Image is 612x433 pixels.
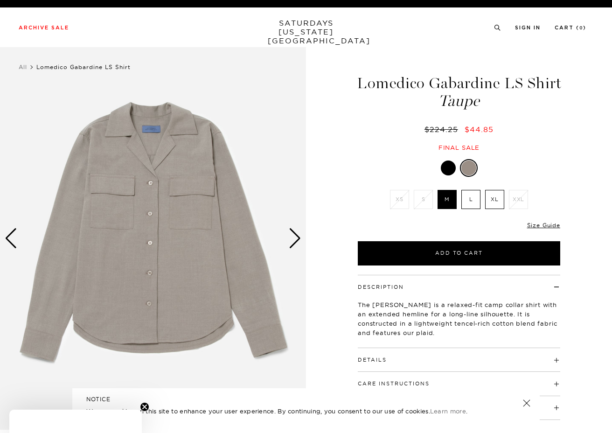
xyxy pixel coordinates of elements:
[86,395,526,404] h5: NOTICE
[358,381,430,386] button: Care Instructions
[356,76,562,109] h1: Lomedico Gabardine LS Shirt
[356,144,562,152] div: Final sale
[579,26,583,30] small: 0
[358,241,560,265] button: Add to Cart
[5,228,17,249] div: Previous slide
[424,125,462,134] del: $224.25
[356,93,562,109] span: Taupe
[515,25,541,30] a: Sign In
[140,402,149,412] button: Close teaser
[358,285,404,290] button: Description
[461,190,480,209] label: L
[555,25,586,30] a: Cart (0)
[527,222,560,229] a: Size Guide
[86,406,493,416] p: We use cookies on this site to enhance your user experience. By continuing, you consent to our us...
[465,125,494,134] span: $44.85
[19,25,69,30] a: Archive Sale
[268,19,345,45] a: SATURDAYS[US_STATE][GEOGRAPHIC_DATA]
[438,190,457,209] label: M
[358,357,387,363] button: Details
[430,407,466,415] a: Learn more
[19,63,27,70] a: All
[9,410,142,433] div: Close teaser
[485,190,504,209] label: XL
[358,300,560,337] p: The [PERSON_NAME] is a relaxed-fit camp collar shirt with an extended hemline for a long-line sil...
[36,63,131,70] span: Lomedico Gabardine LS Shirt
[289,228,301,249] div: Next slide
